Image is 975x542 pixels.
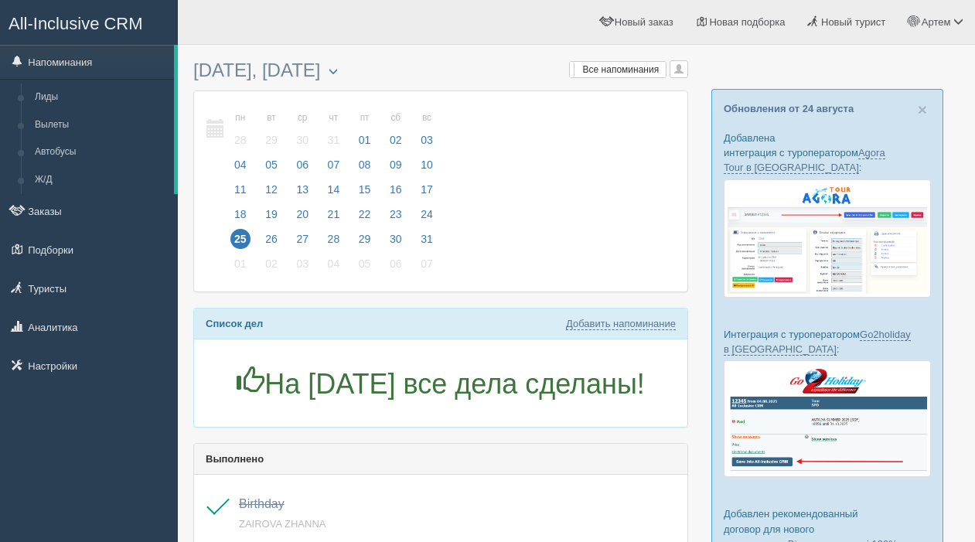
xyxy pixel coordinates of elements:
[239,518,326,530] a: ZAIROVA ZHANNA
[261,111,281,124] small: вт
[381,206,411,230] a: 23
[292,204,312,224] span: 20
[226,206,255,230] a: 18
[583,64,660,75] span: Все напоминания
[350,230,380,255] a: 29
[724,147,885,174] a: Agora Tour в [GEOGRAPHIC_DATA]
[257,103,286,156] a: вт 29
[257,255,286,280] a: 02
[206,366,676,400] h1: На [DATE] все дела сделаны!
[261,130,281,150] span: 29
[724,103,854,114] a: Обновления от 24 августа
[417,204,437,224] span: 24
[226,181,255,206] a: 11
[386,229,406,249] span: 30
[350,255,380,280] a: 05
[324,204,344,224] span: 21
[9,14,143,33] span: All-Inclusive CRM
[918,101,927,118] button: Close
[412,206,438,230] a: 24
[386,204,406,224] span: 23
[288,206,317,230] a: 20
[355,254,375,274] span: 05
[386,254,406,274] span: 06
[1,1,177,43] a: All-Inclusive CRM
[319,255,349,280] a: 04
[412,181,438,206] a: 17
[28,166,174,194] a: Ж/Д
[239,497,285,510] span: Birthday
[350,103,380,156] a: пт 01
[230,204,251,224] span: 18
[288,181,317,206] a: 13
[724,131,931,175] p: Добавлена интеграция с туроператором :
[324,229,344,249] span: 28
[292,111,312,124] small: ср
[257,156,286,181] a: 05
[821,16,885,28] span: Новый турист
[288,103,317,156] a: ср 30
[288,230,317,255] a: 27
[350,206,380,230] a: 22
[261,179,281,199] span: 12
[386,179,406,199] span: 16
[257,206,286,230] a: 19
[386,111,406,124] small: сб
[261,229,281,249] span: 26
[350,156,380,181] a: 08
[226,156,255,181] a: 04
[922,16,951,28] span: Артем
[412,255,438,280] a: 07
[257,181,286,206] a: 12
[417,155,437,175] span: 10
[319,181,349,206] a: 14
[193,60,688,83] h3: [DATE], [DATE]
[355,179,375,199] span: 15
[381,181,411,206] a: 16
[226,103,255,156] a: пн 28
[355,111,375,124] small: пт
[412,230,438,255] a: 31
[292,229,312,249] span: 27
[412,156,438,181] a: 10
[566,318,676,330] a: Добавить напоминание
[230,179,251,199] span: 11
[355,130,375,150] span: 01
[324,179,344,199] span: 14
[28,84,174,111] a: Лиды
[355,229,375,249] span: 29
[319,103,349,156] a: чт 31
[292,155,312,175] span: 06
[381,103,411,156] a: сб 02
[230,155,251,175] span: 04
[412,103,438,156] a: вс 03
[381,255,411,280] a: 06
[226,255,255,280] a: 01
[257,230,286,255] a: 26
[292,179,312,199] span: 13
[381,230,411,255] a: 30
[417,254,437,274] span: 07
[724,329,911,356] a: Go2holiday в [GEOGRAPHIC_DATA]
[28,111,174,139] a: Вылеты
[230,254,251,274] span: 01
[355,204,375,224] span: 22
[261,204,281,224] span: 19
[206,318,263,329] b: Список дел
[918,101,927,118] span: ×
[724,179,931,298] img: agora-tour-%D0%B7%D0%B0%D1%8F%D0%B2%D0%BA%D0%B8-%D1%81%D1%80%D0%BC-%D0%B4%D0%BB%D1%8F-%D1%82%D1%8...
[319,206,349,230] a: 21
[230,130,251,150] span: 28
[724,327,931,356] p: Интеграция с туроператором :
[319,230,349,255] a: 28
[324,254,344,274] span: 04
[355,155,375,175] span: 08
[724,360,931,477] img: go2holiday-bookings-crm-for-travel-agency.png
[292,254,312,274] span: 03
[324,155,344,175] span: 07
[386,155,406,175] span: 09
[350,181,380,206] a: 15
[417,179,437,199] span: 17
[288,156,317,181] a: 06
